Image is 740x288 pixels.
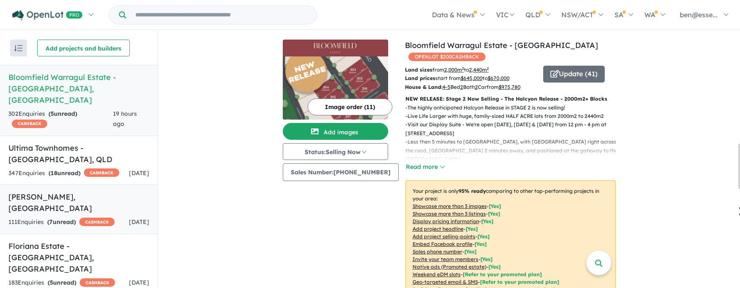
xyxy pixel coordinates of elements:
[480,256,493,262] span: [ Yes ]
[413,203,487,209] u: Showcase more than 3 images
[413,226,464,232] u: Add project headline
[79,218,115,226] span: CASHBACK
[283,40,388,120] a: Bloomfield Warragul Estate - Nilma LogoBloomfield Warragul Estate - Nilma
[444,67,464,73] u: 2,000 m
[413,271,461,277] u: Weekend eDM slots
[14,45,23,51] img: sort.svg
[80,278,115,287] span: CASHBACK
[129,279,149,286] span: [DATE]
[543,66,605,83] button: Update (41)
[113,110,137,128] span: 19 hours ago
[8,109,113,129] div: 302 Enquir ies
[488,75,509,81] u: $ 670,000
[464,248,477,255] span: [ Yes ]
[84,168,119,177] span: CASHBACK
[405,40,598,50] a: Bloomfield Warragul Estate - [GEOGRAPHIC_DATA]
[12,10,83,21] img: Openlot PRO Logo White
[413,218,479,224] u: Display pricing information
[48,279,76,286] strong: ( unread)
[405,74,537,83] p: start from
[405,84,442,90] b: House & Land:
[480,279,559,285] span: [Refer to your promoted plan]
[405,104,622,112] p: - The highly anticipated Halcyon Release in STAGE 2 is now selling!
[488,264,501,270] span: [Yes]
[129,218,149,226] span: [DATE]
[51,169,57,177] span: 18
[680,11,718,19] span: ben@esse...
[405,95,616,103] p: NEW RELEASE: Stage 2 Now Selling - The Halcyon Release - 2000m2+ Blocks
[8,217,115,227] div: 111 Enquir ies
[408,53,485,61] span: OPENLOT $ 200 CASHBACK
[37,40,130,56] button: Add projects and builders
[405,67,432,73] b: Land sizes
[488,211,500,217] span: [ Yes ]
[405,75,435,81] b: Land prices
[475,84,478,90] u: 2
[283,56,388,120] img: Bloomfield Warragul Estate - Nilma
[405,112,622,120] p: - Live Life Larger with huge, family-sized HALF ACRE lots from 2000m2 to 2440m2
[12,120,47,128] span: CASHBACK
[469,67,489,73] u: 2,440 m
[8,142,149,165] h5: Ultima Townhomes - [GEOGRAPHIC_DATA] , QLD
[405,138,622,163] p: - Less then 5 minutes to [GEOGRAPHIC_DATA], with [GEOGRAPHIC_DATA] right across the road, [GEOGRA...
[442,84,450,90] u: 4-5
[48,110,77,117] strong: ( unread)
[458,188,486,194] b: 95 % ready
[499,84,520,90] u: $ 975,780
[460,84,463,90] u: 2
[8,240,149,275] h5: Floriana Estate - [GEOGRAPHIC_DATA] , [GEOGRAPHIC_DATA]
[405,83,537,91] p: Bed Bath Car from
[47,218,76,226] strong: ( unread)
[8,168,119,179] div: 347 Enquir ies
[286,43,385,53] img: Bloomfield Warragul Estate - Nilma Logo
[413,279,478,285] u: Geo-targeted email & SMS
[50,279,53,286] span: 5
[308,99,392,115] button: Image order (11)
[405,162,445,172] button: Read more
[405,66,537,74] p: from
[475,241,487,247] span: [ Yes ]
[481,218,493,224] span: [ Yes ]
[283,143,388,160] button: Status:Selling Now
[51,110,54,117] span: 5
[49,218,53,226] span: 7
[413,241,472,247] u: Embed Facebook profile
[413,233,475,240] u: Add project selling-points
[283,163,399,181] button: Sales Number:[PHONE_NUMBER]
[8,191,149,214] h5: [PERSON_NAME] , [GEOGRAPHIC_DATA]
[413,264,486,270] u: Native ads (Promoted estate)
[283,123,388,140] button: Add images
[8,278,115,288] div: 183 Enquir ies
[489,203,501,209] span: [ Yes ]
[413,248,462,255] u: Sales phone number
[8,72,149,106] h5: Bloomfield Warragul Estate - [GEOGRAPHIC_DATA] , [GEOGRAPHIC_DATA]
[463,271,542,277] span: [Refer to your promoted plan]
[48,169,80,177] strong: ( unread)
[413,256,478,262] u: Invite your team members
[487,66,489,71] sup: 2
[483,75,509,81] span: to
[129,169,149,177] span: [DATE]
[128,6,315,24] input: Try estate name, suburb, builder or developer
[413,211,486,217] u: Showcase more than 3 listings
[466,226,478,232] span: [ Yes ]
[405,120,622,138] p: - Visit our Display Suite - We're open [DATE], [DATE] & [DATE] from 12 pm - 4 pm at [STREET_ADDRESS]
[477,233,490,240] span: [ Yes ]
[464,67,489,73] span: to
[461,75,483,81] u: $ 645,000
[462,66,464,71] sup: 2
